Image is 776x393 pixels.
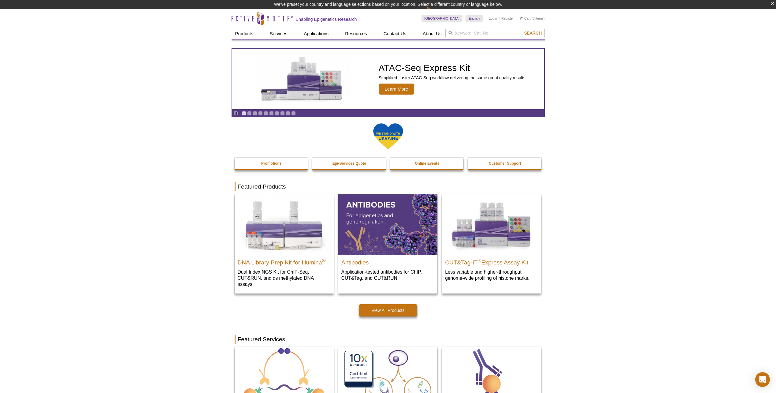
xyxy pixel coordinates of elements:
[520,16,531,21] a: Cart
[379,84,414,95] span: Learn More
[247,111,252,116] a: Go to slide 2
[478,258,481,263] sup: ®
[445,256,538,266] h2: CUT&Tag-IT Express Assay Kit
[235,158,309,169] a: Promotions
[253,111,257,116] a: Go to slide 3
[258,111,263,116] a: Go to slide 4
[312,158,386,169] a: Epi-Services Quote
[380,28,410,39] a: Contact Us
[235,194,334,254] img: DNA Library Prep Kit for Illumina
[445,28,545,38] input: Keyword, Cat. No.
[524,31,542,36] span: Search
[296,17,357,22] h2: Enabling Epigenetics Research
[235,335,542,344] h2: Featured Services
[520,17,523,20] img: Your Cart
[359,304,417,316] a: View All Products
[235,182,542,191] h2: Featured Products
[242,111,246,116] a: Go to slide 1
[233,111,238,116] a: Toggle autoplay
[341,28,371,39] a: Resources
[232,49,544,109] a: ATAC-Seq Express Kit ATAC-Seq Express Kit Simplified, faster ATAC-Seq workflow delivering the sam...
[426,5,442,19] img: Change Here
[520,15,545,22] li: (0 items)
[232,28,257,39] a: Products
[489,16,497,21] a: Login
[489,161,521,166] strong: Customer Support
[341,256,434,266] h2: Antibodies
[235,194,334,293] a: DNA Library Prep Kit for Illumina DNA Library Prep Kit for Illumina® Dual Index NGS Kit for ChIP-...
[269,111,274,116] a: Go to slide 6
[266,28,291,39] a: Services
[373,123,403,150] img: We Stand With Ukraine
[390,158,464,169] a: Online Events
[415,161,439,166] strong: Online Events
[300,28,332,39] a: Applications
[332,161,366,166] strong: Epi-Services Quote
[264,111,268,116] a: Go to slide 5
[421,15,463,22] a: [GEOGRAPHIC_DATA]
[379,75,525,80] p: Simplified, faster ATAC-Seq workflow delivering the same great quality results
[338,194,437,254] img: All Antibodies
[466,15,483,22] a: English
[252,56,353,102] img: ATAC-Seq Express Kit
[499,15,500,22] li: |
[232,49,544,109] article: ATAC-Seq Express Kit
[341,269,434,281] p: Application-tested antibodies for ChIP, CUT&Tag, and CUT&RUN.
[238,256,331,266] h2: DNA Library Prep Kit for Illumina
[522,30,544,36] button: Search
[291,111,296,116] a: Go to slide 10
[501,16,514,21] a: Register
[442,194,541,254] img: CUT&Tag-IT® Express Assay Kit
[238,269,331,287] p: Dual Index NGS Kit for ChIP-Seq, CUT&RUN, and ds methylated DNA assays.
[280,111,285,116] a: Go to slide 8
[468,158,542,169] a: Customer Support
[442,194,541,287] a: CUT&Tag-IT® Express Assay Kit CUT&Tag-IT®Express Assay Kit Less variable and higher-throughput ge...
[286,111,290,116] a: Go to slide 9
[338,194,437,287] a: All Antibodies Antibodies Application-tested antibodies for ChIP, CUT&Tag, and CUT&RUN.
[419,28,445,39] a: About Us
[261,161,282,166] strong: Promotions
[275,111,279,116] a: Go to slide 7
[379,63,525,73] h2: ATAC-Seq Express Kit
[755,372,770,387] div: Open Intercom Messenger
[445,269,538,281] p: Less variable and higher-throughput genome-wide profiling of histone marks​.
[322,258,326,263] sup: ®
